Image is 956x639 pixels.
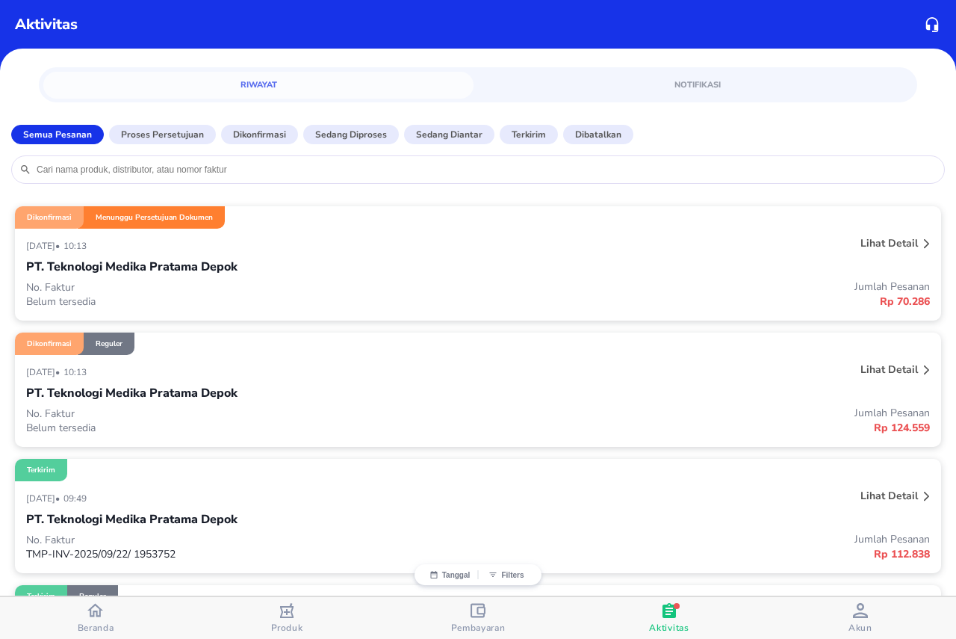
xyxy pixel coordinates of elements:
p: PT. Teknologi Medika Pratama Depok [26,510,238,528]
p: Lihat detail [860,236,918,250]
p: Jumlah Pesanan [478,406,930,420]
p: No. Faktur [26,533,478,547]
p: 10:13 [63,240,90,252]
p: Lihat detail [860,362,918,377]
p: 10:13 [63,366,90,378]
p: Proses Persetujuan [121,128,204,141]
p: Rp 124.559 [478,420,930,436]
button: Dibatalkan [563,125,633,144]
p: Jumlah Pesanan [478,280,930,294]
p: [DATE] • [26,493,63,504]
button: Tanggal [422,570,478,579]
button: Sedang diproses [303,125,399,144]
p: Reguler [96,339,122,349]
button: Produk [191,597,382,639]
span: Akun [848,622,872,634]
p: Belum tersedia [26,294,478,309]
p: Dibatalkan [575,128,621,141]
p: Lihat detail [860,489,918,503]
p: Rp 70.286 [478,294,930,309]
p: Semua Pesanan [23,128,92,141]
button: Sedang diantar [404,125,494,144]
span: Produk [271,622,303,634]
p: [DATE] • [26,366,63,378]
p: Sedang diantar [416,128,482,141]
button: Akun [765,597,956,639]
button: Proses Persetujuan [109,125,216,144]
span: Notifikasi [491,78,904,92]
p: PT. Teknologi Medika Pratama Depok [26,258,238,276]
span: Pembayaran [451,622,506,634]
a: Notifikasi [482,72,913,99]
div: simple tabs [39,67,917,99]
span: Riwayat [52,78,465,92]
p: Dikonfirmasi [233,128,286,141]
span: Aktivitas [649,622,689,634]
p: Terkirim [512,128,546,141]
button: Dikonfirmasi [221,125,298,144]
p: Terkirim [27,465,55,475]
p: [DATE] • [26,240,63,252]
p: Belum tersedia [26,421,478,435]
p: No. Faktur [26,407,478,421]
span: Beranda [78,622,114,634]
p: TMP-INV-2025/09/22/ 1953752 [26,547,478,561]
button: Terkirim [500,125,558,144]
p: Reguler [79,591,106,602]
p: Rp 112.838 [478,546,930,562]
button: Filters [478,570,534,579]
p: Dikonfirmasi [27,339,72,349]
p: PT. Teknologi Medika Pratama Depok [26,384,238,402]
p: Terkirim [27,591,55,602]
a: Riwayat [43,72,474,99]
p: Jumlah Pesanan [478,532,930,546]
p: 09:49 [63,493,90,504]
p: No. Faktur [26,280,478,294]
p: Sedang diproses [315,128,387,141]
input: Cari nama produk, distributor, atau nomor faktur [35,164,937,176]
button: Aktivitas [574,597,765,639]
p: Dikonfirmasi [27,212,72,223]
p: Menunggu Persetujuan Dokumen [96,212,213,223]
button: Pembayaran [382,597,574,639]
button: Semua Pesanan [11,125,104,144]
p: Aktivitas [15,13,78,36]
